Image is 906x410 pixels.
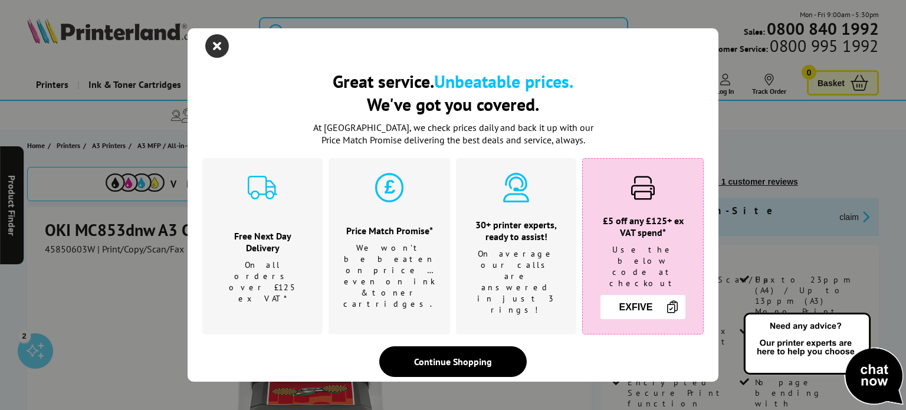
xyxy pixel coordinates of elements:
h2: Great service. We've got you covered. [202,70,704,116]
p: On all orders over £125 ex VAT* [217,260,308,304]
b: Unbeatable prices. [434,70,573,93]
img: Open Live Chat window [741,311,906,408]
img: price-promise-cyan.svg [375,173,404,202]
button: close modal [208,37,226,55]
h3: Free Next Day Delivery [217,230,308,254]
h3: £5 off any £125+ ex VAT spend* [598,215,688,238]
p: At [GEOGRAPHIC_DATA], we check prices daily and back it up with our Price Match Promise deliverin... [306,122,600,146]
div: Continue Shopping [379,346,527,377]
p: Use the below code at checkout [598,244,688,289]
img: delivery-cyan.svg [248,173,277,202]
img: expert-cyan.svg [501,173,531,202]
img: Copy Icon [665,300,679,314]
h3: Price Match Promise* [343,225,435,237]
h3: 30+ printer experts, ready to assist! [471,219,562,242]
p: We won't be beaten on price …even on ink & toner cartridges. [343,242,435,310]
p: On average our calls are answered in just 3 rings! [471,248,562,316]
